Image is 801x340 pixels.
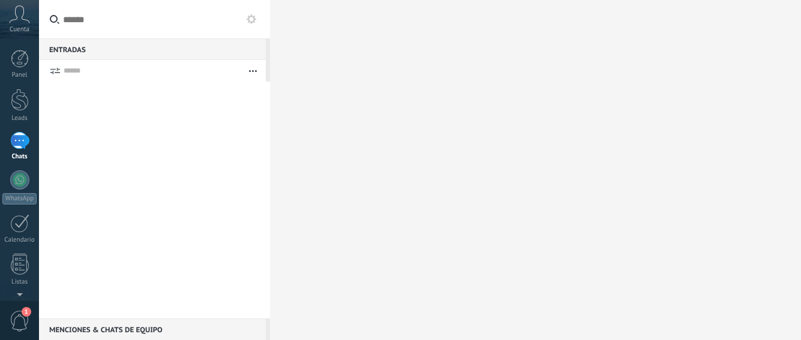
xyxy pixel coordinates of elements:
div: Entradas [39,38,266,60]
div: WhatsApp [2,193,37,204]
div: Panel [2,71,37,79]
span: 1 [22,307,31,317]
div: Chats [2,153,37,161]
div: Menciones & Chats de equipo [39,318,266,340]
div: Calendario [2,236,37,244]
span: Cuenta [10,26,29,34]
div: Leads [2,115,37,122]
div: Listas [2,278,37,286]
button: Más [240,60,266,82]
